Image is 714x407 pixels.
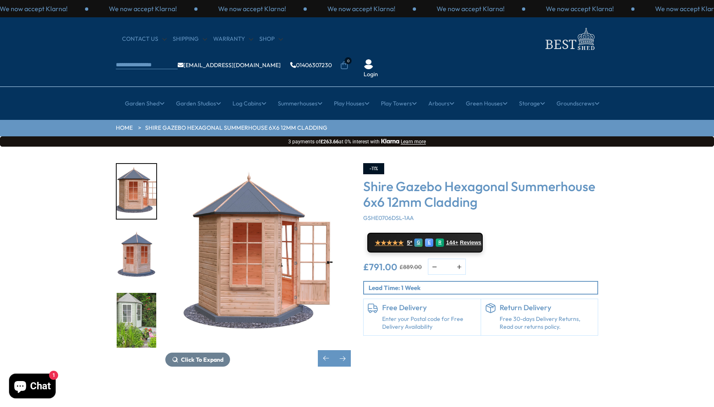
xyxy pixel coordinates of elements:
[125,93,164,114] a: Garden Shed
[213,35,253,43] a: Warranty
[7,374,58,400] inbox-online-store-chat: Shopify online store chat
[165,163,351,367] div: 4 / 15
[416,4,525,13] div: 1 / 3
[197,4,307,13] div: 2 / 3
[519,93,545,114] a: Storage
[557,93,599,114] a: Groundscrews
[546,4,614,13] p: We now accept Klarna!
[117,293,156,348] img: GazeboSummerhouse_2_d5ddb8f4-22b7-4ec1-854e-f5a15eebcfdb_200x200.jpg
[466,93,507,114] a: Green Houses
[290,62,332,68] a: 01406307230
[375,239,404,247] span: ★★★★★
[446,239,458,246] span: 144+
[307,4,416,13] div: 3 / 3
[363,262,397,271] ins: £791.00
[116,292,157,349] div: 6 / 15
[173,35,207,43] a: Shipping
[382,303,477,312] h6: Free Delivery
[181,356,223,363] span: Click To Expand
[540,26,598,52] img: logo
[145,124,327,132] a: Shire Gazebo Hexagonal Summerhouse 6x6 12mm Cladding
[525,4,634,13] div: 2 / 3
[176,93,221,114] a: Garden Studios
[327,4,395,13] p: We now accept Klarna!
[340,61,348,70] a: 0
[165,163,351,349] img: Shire Gazebo Hexagonal Summerhouse 6x6 12mm Cladding - Best Shed
[345,57,352,64] span: 0
[363,163,384,174] div: -11%
[218,4,286,13] p: We now accept Klarna!
[425,239,433,247] div: E
[334,350,351,367] div: Next slide
[414,239,423,247] div: G
[364,70,378,79] a: Login
[178,62,281,68] a: [EMAIL_ADDRESS][DOMAIN_NAME]
[233,93,266,114] a: Log Cabins
[500,315,594,331] p: Free 30-days Delivery Returns, Read our returns policy.
[318,350,334,367] div: Previous slide
[88,4,197,13] div: 1 / 3
[428,93,454,114] a: Arbours
[437,4,505,13] p: We now accept Klarna!
[165,353,230,367] button: Click To Expand
[109,4,177,13] p: We now accept Klarna!
[334,93,369,114] a: Play Houses
[278,93,322,114] a: Summerhouses
[117,164,156,219] img: Gazebosummerhouse_open_white_0268_54ac3690-1eca-4cca-9402-77495e0665ae_200x200.jpg
[259,35,283,43] a: Shop
[117,229,156,283] img: Gazebosummerhouse__white_0060_54d28acc-2db0-4171-893e-6bdf3e2d1bbc_200x200.jpg
[500,303,594,312] h6: Return Delivery
[381,93,417,114] a: Play Towers
[460,239,481,246] span: Reviews
[382,315,477,331] a: Enter your Postal code for Free Delivery Availability
[122,35,167,43] a: CONTACT US
[116,163,157,220] div: 4 / 15
[363,214,414,222] span: GSHE0706DSL-1AA
[116,124,133,132] a: HOME
[369,283,597,292] p: Lead Time: 1 Week
[364,59,373,69] img: User Icon
[367,233,483,253] a: ★★★★★ 5* G E R 144+ Reviews
[436,239,444,247] div: R
[116,228,157,284] div: 5 / 15
[399,264,422,270] del: £889.00
[363,178,598,210] h3: Shire Gazebo Hexagonal Summerhouse 6x6 12mm Cladding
